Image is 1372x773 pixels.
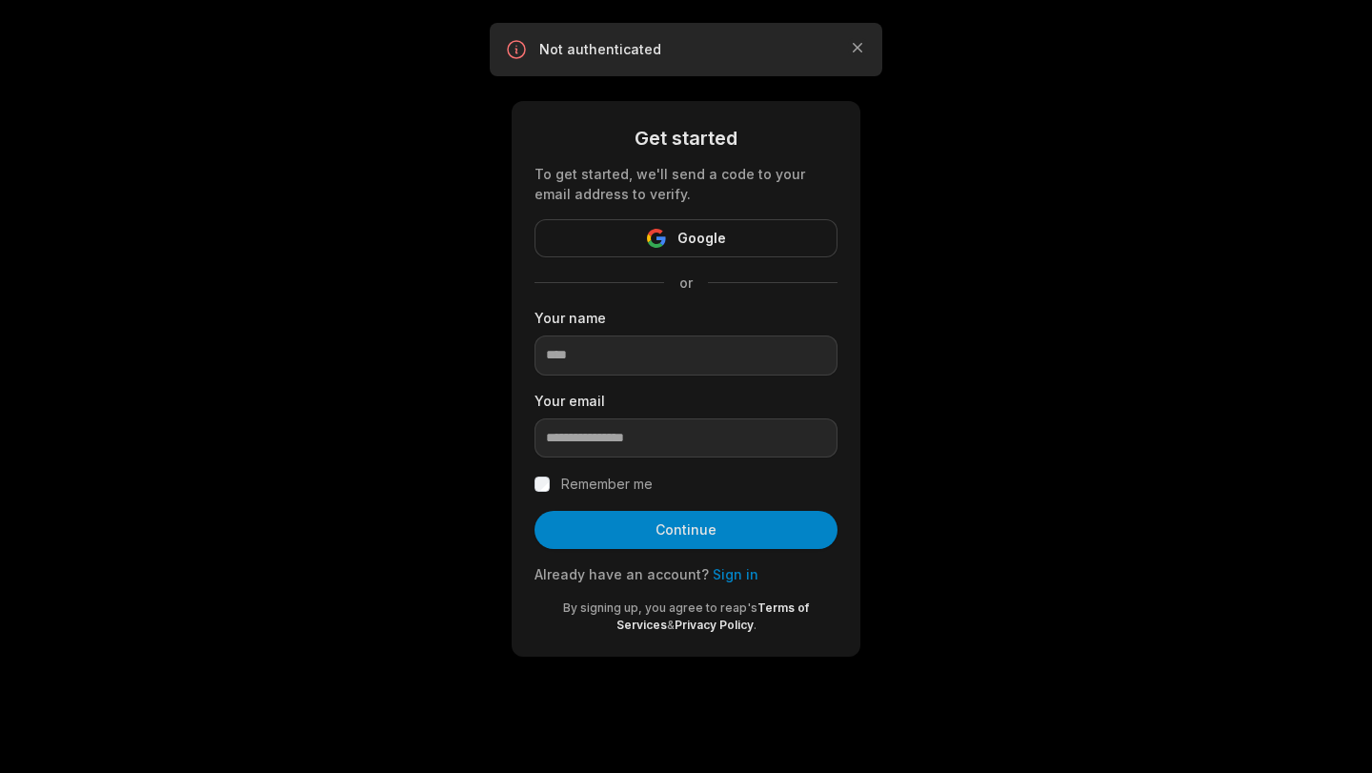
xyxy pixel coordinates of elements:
button: Google [535,219,837,257]
span: By signing up, you agree to reap's [563,600,757,615]
span: & [667,618,675,632]
span: . [754,618,757,632]
label: Your name [535,308,837,328]
span: or [664,273,708,293]
a: Sign in [713,566,758,582]
label: Your email [535,391,837,411]
p: Not authenticated [539,40,833,59]
div: Get started [535,124,837,153]
button: Continue [535,511,837,549]
span: Already have an account? [535,566,709,582]
div: To get started, we'll send a code to your email address to verify. [535,164,837,204]
span: Google [677,227,726,250]
a: Privacy Policy [675,618,754,632]
label: Remember me [561,473,653,496]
